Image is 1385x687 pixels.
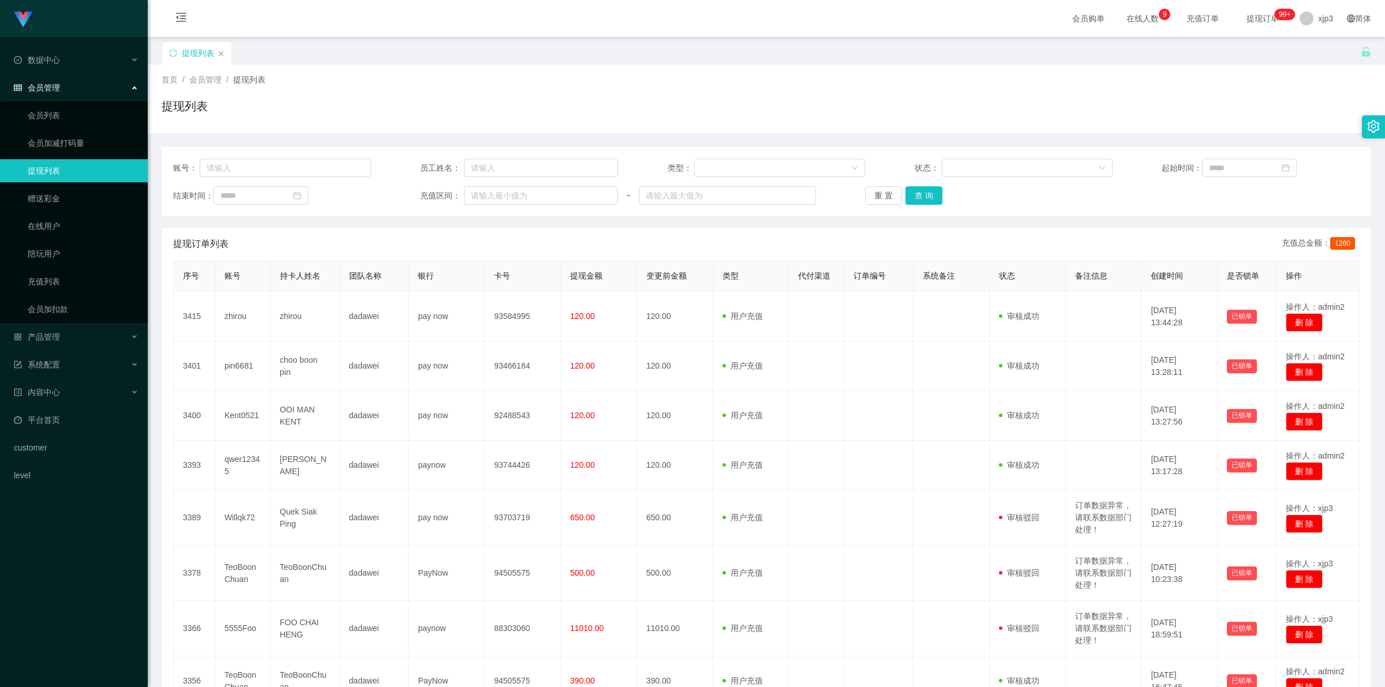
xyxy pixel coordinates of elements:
[1286,559,1333,568] span: 操作人：xjp3
[189,75,222,84] span: 会员管理
[1274,9,1295,20] sup: 213
[28,242,138,265] a: 陪玩用户
[905,186,942,205] button: 查 询
[485,490,561,546] td: 93703719
[485,441,561,490] td: 93744426
[14,12,32,28] img: logo.9652507e.png
[420,162,464,174] span: 员工姓名：
[570,411,595,420] span: 120.00
[485,292,561,341] td: 93584995
[174,601,215,656] td: 3366
[723,513,763,522] span: 用户充值
[14,83,60,92] span: 会员管理
[485,391,561,441] td: 92488543
[485,546,561,601] td: 94505575
[28,270,138,293] a: 充值列表
[1181,14,1225,22] span: 充值订单
[349,271,381,280] span: 团队名称
[1227,459,1257,472] button: 已锁单
[271,341,340,391] td: choo boon pin
[182,75,185,84] span: /
[1141,292,1218,341] td: [DATE] 13:44:28
[409,546,485,601] td: PayNow
[28,215,138,238] a: 在线用户
[14,436,138,459] a: customer
[14,56,22,64] i: 图标: check-circle-o
[409,601,485,656] td: paynow
[570,568,595,577] span: 500.00
[420,190,464,202] span: 充值区间：
[999,460,1039,470] span: 审核成功
[271,391,340,441] td: OOI MAN KENT
[723,624,763,633] span: 用户充值
[1286,352,1345,361] span: 操作人：admin2
[174,546,215,601] td: 3378
[1141,441,1218,490] td: [DATE] 13:17:28
[923,271,955,280] span: 系统备注
[1159,9,1170,20] sup: 9
[174,490,215,546] td: 3389
[570,311,595,321] span: 120.00
[215,601,271,656] td: 5555Foo
[14,464,138,487] a: level
[1286,515,1323,533] button: 删 除
[28,159,138,182] a: 提现列表
[271,546,340,601] td: TeoBoonChuan
[637,391,713,441] td: 120.00
[340,490,409,546] td: dadawei
[1286,625,1323,644] button: 删 除
[1227,566,1257,580] button: 已锁单
[570,361,595,370] span: 120.00
[854,271,886,280] span: 订单编号
[1282,164,1290,172] i: 图标: calendar
[271,441,340,490] td: [PERSON_NAME]
[162,97,208,115] h1: 提现列表
[340,292,409,341] td: dadawei
[723,568,763,577] span: 用户充值
[1066,601,1142,656] td: 订单数据异常，请联系数据部门处理！
[215,546,271,601] td: TeoBoonChuan
[340,341,409,391] td: dadawei
[1286,412,1323,431] button: 删 除
[14,388,60,397] span: 内容中心
[999,311,1039,321] span: 审核成功
[999,624,1039,633] span: 审核驳回
[637,341,713,391] td: 120.00
[1141,546,1218,601] td: [DATE] 10:23:38
[570,460,595,470] span: 120.00
[637,292,713,341] td: 120.00
[1151,271,1183,280] span: 创建时间
[570,271,602,280] span: 提现金额
[340,441,409,490] td: dadawei
[173,190,214,202] span: 结束时间：
[865,186,902,205] button: 重 置
[851,164,858,172] i: 图标: down
[215,441,271,490] td: qwer12345
[409,441,485,490] td: paynow
[723,361,763,370] span: 用户充值
[169,49,177,57] i: 图标: sync
[639,186,816,205] input: 请输入最大值为
[999,411,1039,420] span: 审核成功
[173,237,229,251] span: 提现订单列表
[409,391,485,441] td: pay now
[200,159,370,177] input: 请输入
[723,460,763,470] span: 用户充值
[271,292,340,341] td: zhirou
[409,292,485,341] td: pay now
[409,341,485,391] td: pay now
[570,624,604,633] span: 11010.00
[1286,462,1323,480] button: 删 除
[215,490,271,546] td: Willqk72
[418,271,434,280] span: 银行
[1282,237,1360,251] div: 充值总金额：
[218,50,224,57] i: 图标: close
[570,676,595,685] span: 390.00
[668,162,695,174] span: 类型：
[14,361,22,369] i: 图标: form
[1075,271,1107,280] span: 备注信息
[485,601,561,656] td: 88303060
[1227,271,1259,280] span: 是否锁单
[999,271,1015,280] span: 状态
[174,292,215,341] td: 3415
